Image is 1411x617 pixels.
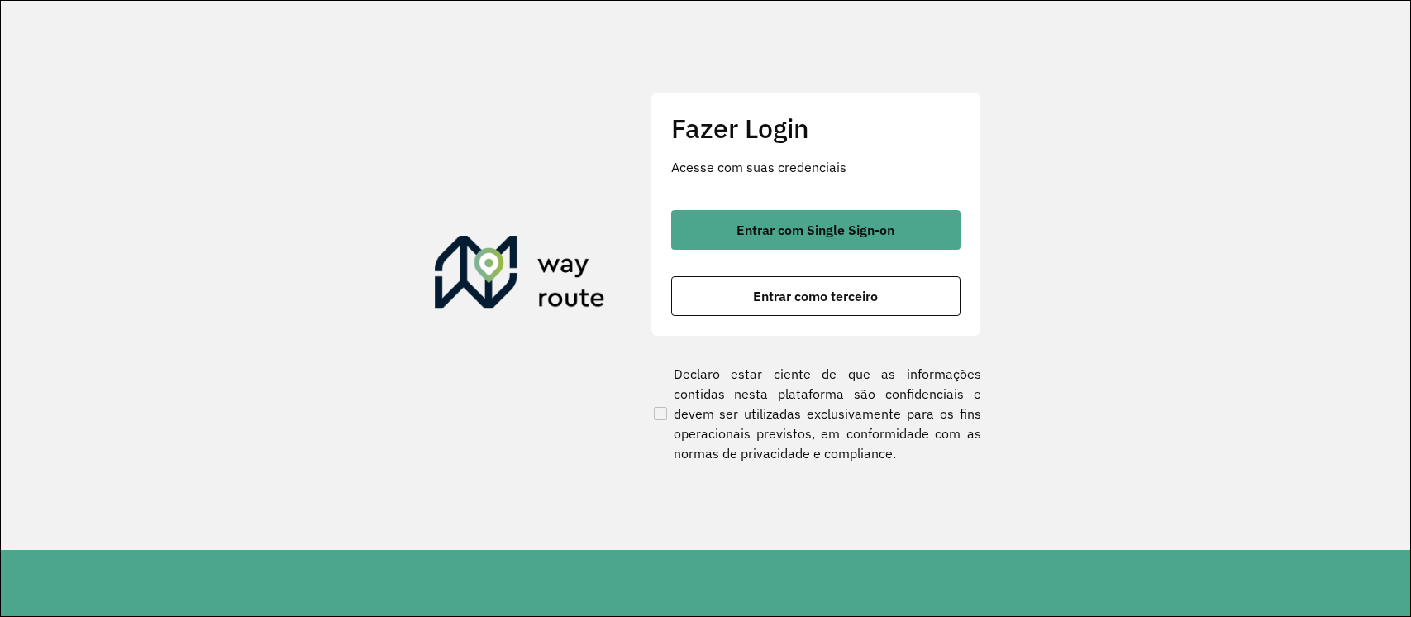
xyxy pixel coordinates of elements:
[671,210,961,250] button: button
[736,223,894,237] span: Entrar com Single Sign-on
[671,276,961,316] button: button
[651,364,981,463] label: Declaro estar ciente de que as informações contidas nesta plataforma são confidenciais e devem se...
[671,112,961,144] h2: Fazer Login
[435,236,605,315] img: Roteirizador AmbevTech
[753,289,878,303] span: Entrar como terceiro
[671,157,961,177] p: Acesse com suas credenciais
